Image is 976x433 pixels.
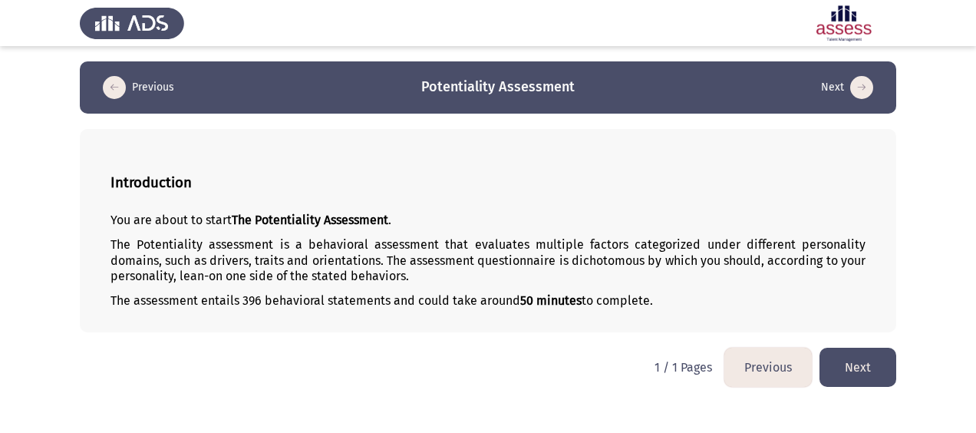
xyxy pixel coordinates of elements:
p: The Potentiality assessment is a behavioral assessment that evaluates multiple factors categorize... [110,237,866,285]
button: load previous page [724,348,812,387]
button: load next page [819,348,896,387]
span: You are about to start [110,213,232,227]
p: 1 / 1 Pages [655,360,712,375]
span: . [388,213,391,227]
b: 50 minutes [520,293,582,308]
button: load previous page [98,75,179,100]
b: The Potentiality Assessment [232,213,388,227]
h3: Potentiality Assessment [421,78,575,97]
img: Assess Talent Management logo [80,2,184,45]
p: The assessment entails 396 behavioral statements and could take around to complete. [110,293,866,309]
img: Assessment logo of Potentiality Assessment R2 (EN/AR) [792,2,896,45]
b: Introduction [110,174,192,191]
button: load next page [816,75,878,100]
